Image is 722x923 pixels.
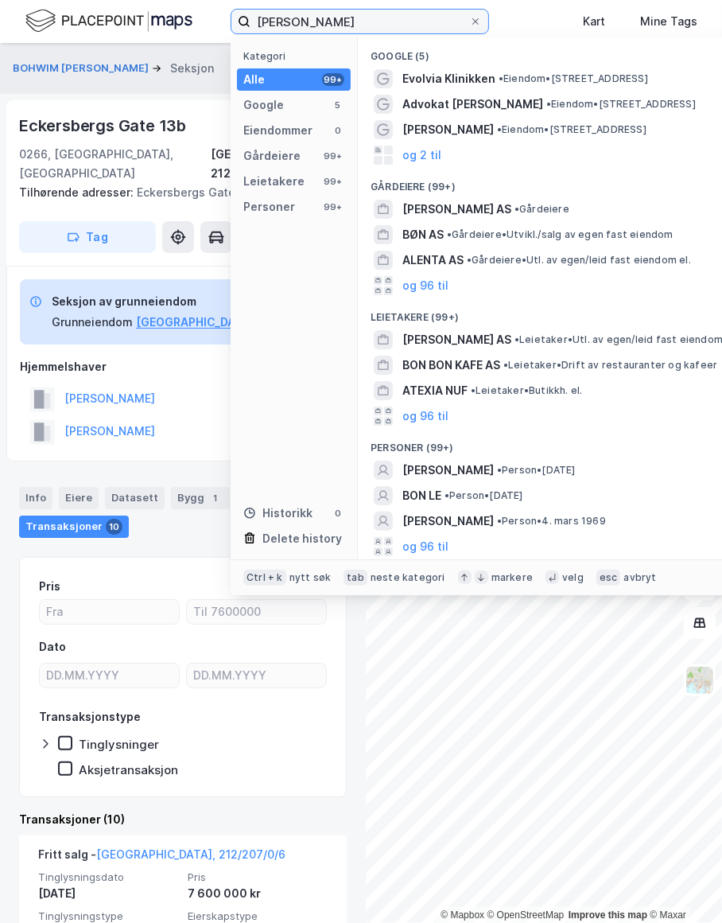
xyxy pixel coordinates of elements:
div: markere [491,571,533,584]
span: • [514,333,519,345]
div: Eckersbergs Gate 13a [19,183,334,202]
span: • [514,203,519,215]
span: [PERSON_NAME] [402,512,494,531]
a: OpenStreetMap [487,909,565,921]
div: Kart [583,12,605,31]
button: og 2 til [402,146,441,165]
span: Gårdeiere • Utvikl./salg av egen fast eiendom [447,228,673,241]
span: • [497,464,502,476]
span: [PERSON_NAME] [402,461,494,480]
div: Grunneiendom [52,313,133,332]
img: Z [685,665,715,695]
span: [PERSON_NAME] [402,120,494,139]
button: og 96 til [402,407,448,426]
div: nytt søk [289,571,332,584]
img: logo.f888ab2527a4732fd821a326f86c7f29.svg [25,7,192,35]
input: Fra [40,600,179,624]
input: Søk på adresse, matrikkel, gårdeiere, leietakere eller personer [250,10,469,33]
div: velg [562,571,584,584]
input: DD.MM.YYYY [187,664,326,687]
div: 99+ [322,73,344,86]
span: • [447,228,452,240]
div: 1 [208,490,223,506]
span: Gårdeiere [514,203,569,216]
div: neste kategori [371,571,445,584]
div: 99+ [322,175,344,188]
button: og 96 til [402,537,448,556]
div: Eiere [59,487,99,509]
span: Eiendom • [STREET_ADDRESS] [499,72,648,85]
span: • [499,72,503,84]
div: [GEOGRAPHIC_DATA], 212/207/0/6 [211,145,347,183]
iframe: Chat Widget [642,847,722,923]
input: Til 7600000 [187,600,326,624]
div: Eiendommer [243,121,312,140]
span: BON BON KAFE AS [402,356,500,375]
div: 10 [106,519,122,535]
button: [GEOGRAPHIC_DATA], 212/207 [136,313,305,332]
span: • [497,515,502,527]
div: Seksjon av grunneiendom [52,292,305,311]
span: Person • [DATE] [497,464,576,477]
div: Seksjon [170,59,214,78]
div: Gårdeiere [243,146,301,166]
div: tab [344,570,367,586]
span: Eiendom • [STREET_ADDRESS] [497,123,646,136]
span: Pris [188,870,328,884]
button: BOHWIM [PERSON_NAME] [13,60,152,76]
div: Historikk [243,504,312,523]
input: DD.MM.YYYY [40,664,179,687]
div: [DATE] [38,884,178,903]
span: ATEXIA NUF [402,381,468,400]
div: avbryt [623,571,656,584]
div: Kategori [243,50,351,62]
div: 99+ [322,150,344,162]
span: • [497,123,502,135]
span: • [503,359,508,371]
div: Delete history [262,529,342,548]
div: Info [19,487,52,509]
div: Kontrollprogram for chat [642,847,722,923]
div: Mine Tags [640,12,697,31]
span: Eiendom • [STREET_ADDRESS] [546,98,696,111]
span: • [444,489,449,501]
span: Leietaker • Butikkh. el. [471,384,583,397]
a: [GEOGRAPHIC_DATA], 212/207/0/6 [96,847,285,861]
div: Transaksjonstype [39,707,141,726]
span: Tilhørende adresser: [19,185,137,199]
div: Fritt salg - [38,845,285,870]
span: Evolvia Klinikken [402,69,495,88]
a: Mapbox [441,909,484,921]
span: [PERSON_NAME] AS [402,330,511,349]
div: Personer [243,197,295,216]
span: • [467,254,472,266]
div: esc [596,570,621,586]
span: BON LE [402,486,441,505]
div: 7 600 000 kr [188,884,328,903]
button: Tag [19,221,156,253]
div: 0 [332,124,344,137]
div: Aksjetransaksjon [79,762,178,777]
div: Transaksjoner (10) [19,810,347,829]
button: og 96 til [402,276,448,295]
span: Person • [DATE] [444,489,523,502]
div: Transaksjoner [19,516,129,538]
span: BØN AS [402,225,444,244]
div: Alle [243,70,265,89]
span: Tinglysningstype [38,909,178,923]
span: • [471,384,476,396]
span: • [546,98,551,110]
div: Hjemmelshaver [20,357,346,376]
span: Advokat [PERSON_NAME] [402,95,543,114]
span: Leietaker • Drift av restauranter og kafeer [503,359,717,372]
span: Eierskapstype [188,909,328,923]
div: 0266, [GEOGRAPHIC_DATA], [GEOGRAPHIC_DATA] [19,145,211,183]
div: Datasett [105,487,165,509]
div: Tinglysninger [79,737,159,752]
div: 99+ [322,201,344,213]
div: Eckersbergs Gate 13b [19,113,189,138]
span: ALENTA AS [402,251,464,270]
div: Pris [39,577,60,596]
div: 0 [332,507,344,520]
span: Tinglysningsdato [38,870,178,884]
